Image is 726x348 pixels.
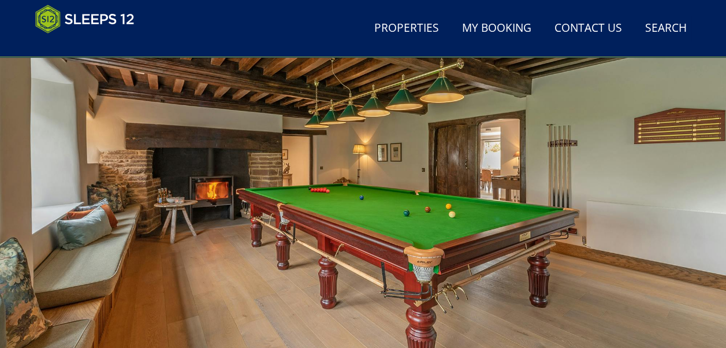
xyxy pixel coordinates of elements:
[641,16,691,42] a: Search
[29,40,151,50] iframe: Customer reviews powered by Trustpilot
[457,16,536,42] a: My Booking
[370,16,444,42] a: Properties
[35,5,135,34] img: Sleeps 12
[550,16,627,42] a: Contact Us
